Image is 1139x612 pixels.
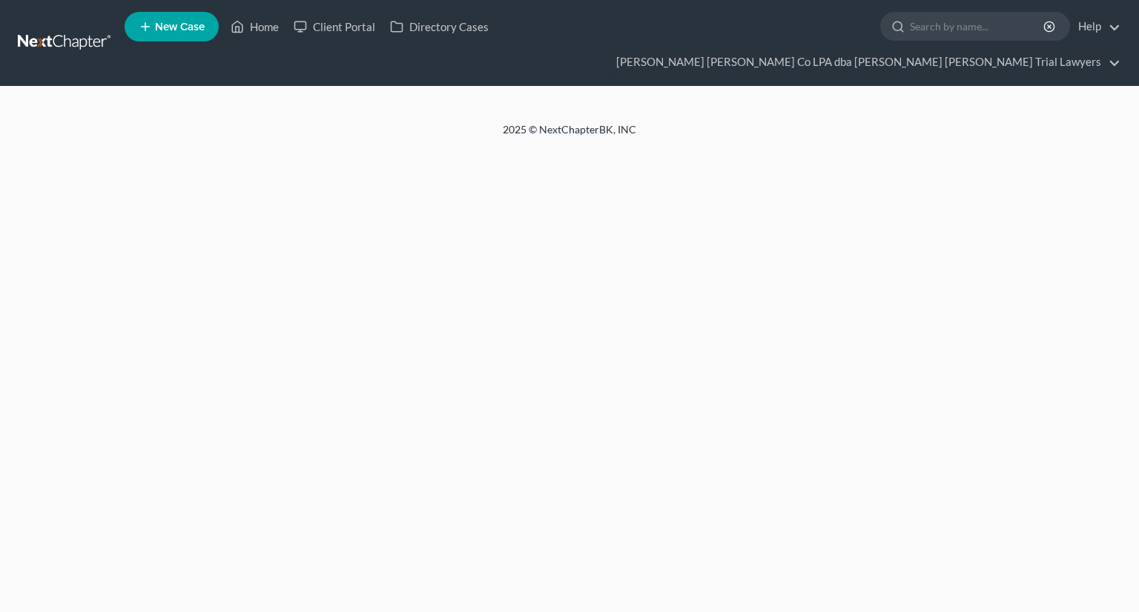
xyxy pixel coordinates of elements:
input: Search by name... [910,13,1046,40]
a: Client Portal [286,13,383,40]
span: New Case [155,21,205,33]
a: Directory Cases [383,13,496,40]
a: [PERSON_NAME] [PERSON_NAME] Co LPA dba [PERSON_NAME] [PERSON_NAME] Trial Lawyers [609,49,1120,76]
a: Help [1071,13,1120,40]
div: 2025 © NextChapterBK, INC [147,122,992,149]
a: Home [223,13,286,40]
